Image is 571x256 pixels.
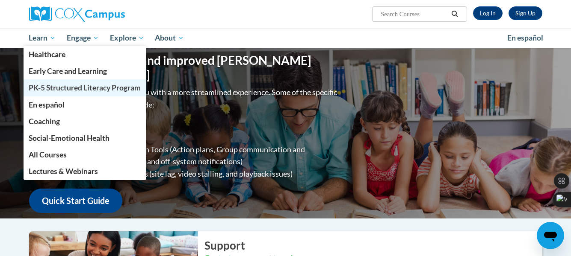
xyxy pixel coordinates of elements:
span: Engage [67,33,99,43]
span: Early Care and Learning [29,67,107,76]
a: Register [509,6,542,20]
a: About [149,28,189,48]
h2: Support [204,238,542,253]
a: All Courses [24,146,147,163]
a: En español [24,96,147,113]
a: Log In [473,6,503,20]
span: Coaching [29,117,60,126]
a: Healthcare [24,46,147,63]
iframe: Button to launch messaging window [537,222,564,249]
span: Explore [110,33,144,43]
li: Improved Site Navigation [46,119,339,131]
a: Quick Start Guide [29,189,122,213]
img: Cox Campus [29,6,125,22]
a: Engage [61,28,104,48]
span: About [155,33,184,43]
span: Healthcare [29,50,65,59]
p: Overall, we are proud to provide you with a more streamlined experience. Some of the specific cha... [29,86,339,111]
a: Explore [104,28,150,48]
a: En español [502,29,549,47]
a: Cox Campus [29,6,192,22]
li: Enhanced Group Collaboration Tools (Action plans, Group communication and collaboration tools, re... [46,143,339,168]
span: En español [29,100,65,109]
span: Social-Emotional Health [29,134,109,143]
a: PK-5 Structured Literacy Program [24,79,147,96]
span: All Courses [29,150,67,159]
span: Learn [29,33,56,43]
a: Early Care and Learning [24,63,147,79]
span: Lectures & Webinars [29,167,98,176]
li: Diminished progression issues (site lag, video stalling, and playback issues) [46,168,339,180]
div: Main menu [16,28,555,48]
span: En español [507,33,543,42]
button: Search [448,9,461,19]
li: Greater Device Compatibility [46,131,339,143]
a: Coaching [24,113,147,130]
h1: Welcome to the new and improved [PERSON_NAME][GEOGRAPHIC_DATA] [29,53,339,82]
input: Search Courses [380,9,448,19]
a: Social-Emotional Health [24,130,147,146]
a: Lectures & Webinars [24,163,147,180]
a: Learn [24,28,62,48]
span: PK-5 Structured Literacy Program [29,83,141,92]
